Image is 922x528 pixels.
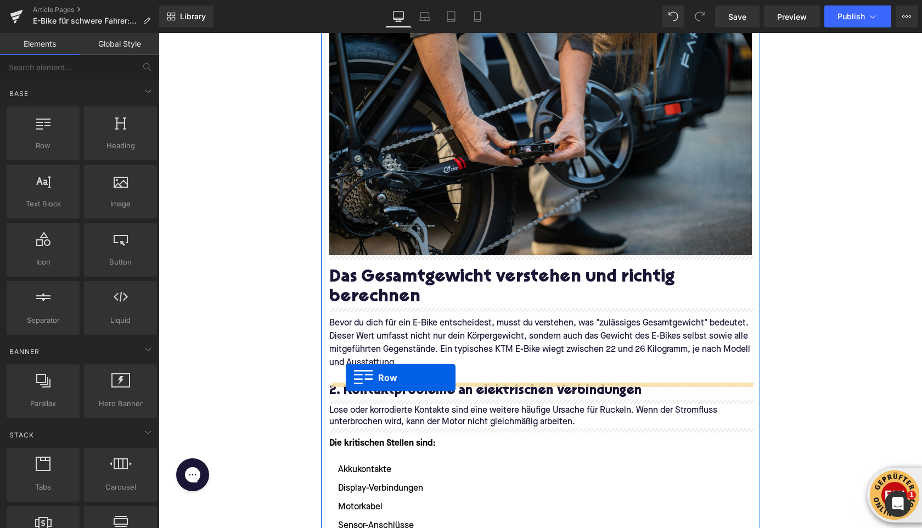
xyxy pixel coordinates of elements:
[837,12,865,21] span: Publish
[159,5,213,27] a: New Library
[171,430,593,443] li: Akkukontakte
[412,5,438,27] a: Laptop
[385,5,412,27] a: Desktop
[8,430,35,440] span: Stack
[824,5,891,27] button: Publish
[87,198,154,210] span: Image
[10,140,76,151] span: Row
[12,422,56,462] iframe: Gorgias live chat messenger
[662,5,684,27] button: Undo
[180,12,206,21] span: Library
[907,491,916,499] span: 1
[728,11,746,23] span: Save
[87,140,154,151] span: Heading
[896,5,918,27] button: More
[10,198,76,210] span: Text Block
[464,5,491,27] a: Mobile
[171,468,593,481] li: Motorkabel
[171,449,593,462] li: Display-Verbindungen
[10,398,76,409] span: Parallax
[10,314,76,326] span: Separator
[171,235,593,274] h2: Das Gesamtgewicht verstehen und richtig berechnen
[87,481,154,493] span: Carousel
[33,5,159,14] a: Article Pages
[8,346,41,357] span: Banner
[87,314,154,326] span: Liquid
[87,256,154,268] span: Button
[171,406,277,415] font: Die kritischen Stellen sind:
[777,11,807,23] span: Preview
[80,33,159,55] a: Global Style
[171,372,593,395] p: Lose oder korrodierte Kontakte sind eine weitere häufige Ursache für Ruckeln. Wenn der Stromfluss...
[438,5,464,27] a: Tablet
[10,481,76,493] span: Tabs
[764,5,820,27] a: Preview
[171,284,593,336] p: Bevor du dich für ein E-Bike entscheidest, musst du verstehen, was "zulässiges Gesamtgewicht" bed...
[689,5,711,27] button: Redo
[87,398,154,409] span: Hero Banner
[885,491,911,517] iframe: Intercom live chat
[10,256,76,268] span: Icon
[8,88,30,99] span: Base
[33,16,138,25] span: E-Bike für schwere Fahrer: Worauf du achten solltest
[171,486,593,499] li: Sensor-Anschlüsse
[171,350,593,367] h3: 2. Kontaktprobleme an elektrischen Verbindungen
